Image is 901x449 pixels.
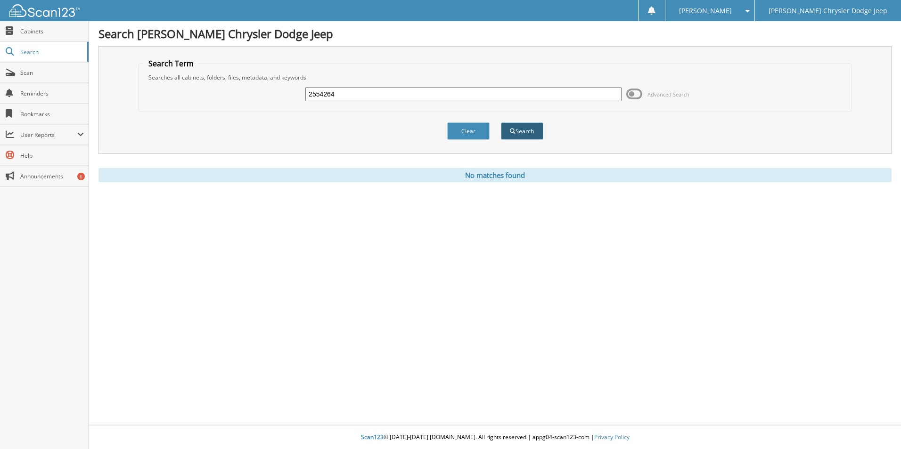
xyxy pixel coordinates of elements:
[20,152,84,160] span: Help
[20,48,82,56] span: Search
[20,110,84,118] span: Bookmarks
[679,8,732,14] span: [PERSON_NAME]
[647,91,689,98] span: Advanced Search
[9,4,80,17] img: scan123-logo-white.svg
[769,8,887,14] span: [PERSON_NAME] Chrysler Dodge Jeep
[98,168,892,182] div: No matches found
[144,73,846,81] div: Searches all cabinets, folders, files, metadata, and keywords
[89,426,901,449] div: © [DATE]-[DATE] [DOMAIN_NAME]. All rights reserved | appg04-scan123-com |
[501,122,543,140] button: Search
[361,433,384,441] span: Scan123
[854,404,901,449] iframe: Chat Widget
[20,131,77,139] span: User Reports
[98,26,892,41] h1: Search [PERSON_NAME] Chrysler Dodge Jeep
[20,172,84,180] span: Announcements
[20,89,84,97] span: Reminders
[144,58,198,69] legend: Search Term
[77,173,85,180] div: 6
[594,433,630,441] a: Privacy Policy
[447,122,490,140] button: Clear
[20,27,84,35] span: Cabinets
[20,69,84,77] span: Scan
